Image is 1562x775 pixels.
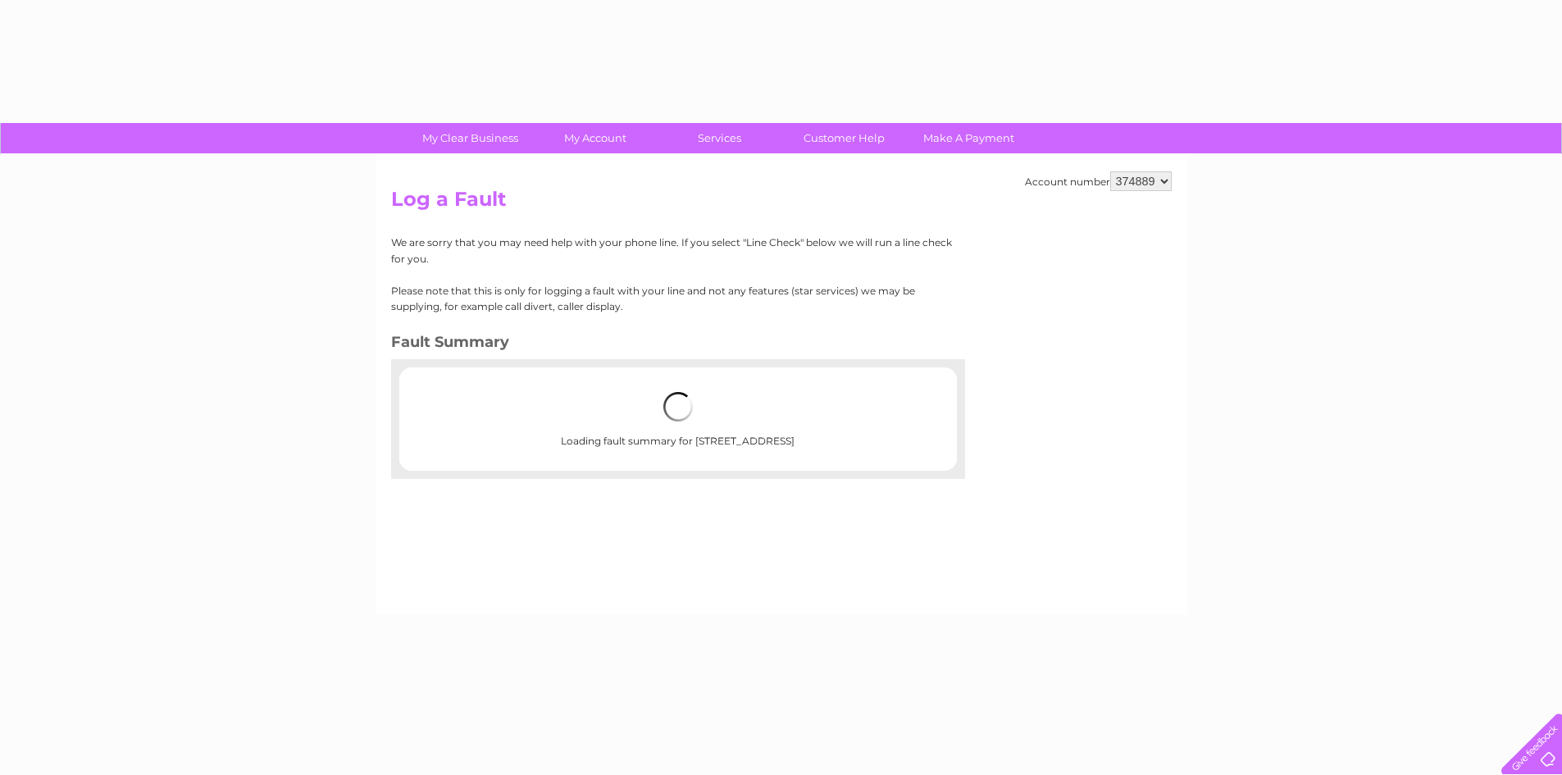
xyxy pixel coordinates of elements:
a: Services [652,123,787,153]
p: We are sorry that you may need help with your phone line. If you select "Line Check" below we wil... [391,235,953,266]
div: Account number [1025,171,1172,191]
h3: Fault Summary [391,331,953,359]
div: Loading fault summary for [STREET_ADDRESS] [452,376,904,463]
a: My Account [527,123,663,153]
a: My Clear Business [403,123,538,153]
p: Please note that this is only for logging a fault with your line and not any features (star servi... [391,283,953,314]
a: Make A Payment [901,123,1036,153]
img: loading [663,392,693,422]
h2: Log a Fault [391,188,1172,219]
a: Customer Help [776,123,912,153]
